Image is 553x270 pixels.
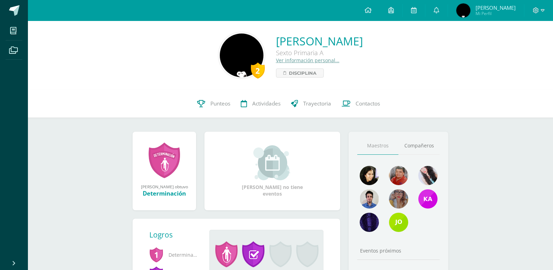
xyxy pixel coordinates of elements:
[356,100,380,107] span: Contactos
[238,145,307,197] div: [PERSON_NAME] no tiene eventos
[456,3,470,17] img: 3b5d3dbc273b296c7711c4ad59741bbc.png
[220,34,263,77] img: 64b2ad9133b636b440b8157d5fb3b82c.png
[149,245,198,264] span: Determinación
[357,247,440,254] div: Eventos próximos
[149,230,204,240] div: Logros
[389,189,408,209] img: 262ac19abc587240528a24365c978d30.png
[303,100,331,107] span: Trayectoria
[286,90,336,118] a: Trayectoria
[251,63,265,79] div: 2
[210,100,230,107] span: Punteos
[253,145,291,180] img: event_small.png
[389,213,408,232] img: 6a7a54c56617c0b9e88ba47bf52c02d7.png
[276,34,363,49] a: [PERSON_NAME]
[149,247,163,263] span: 1
[276,49,363,57] div: Sexto Primaria A
[398,137,440,155] a: Compañeros
[276,57,339,64] a: Ver información personal...
[476,4,516,11] span: [PERSON_NAME]
[336,90,385,118] a: Contactos
[192,90,236,118] a: Punteos
[289,69,316,77] span: Disciplina
[476,10,516,16] span: Mi Perfil
[252,100,281,107] span: Actividades
[360,189,379,209] img: 2dffed587003e0fc8d85a787cd9a4a0a.png
[360,166,379,185] img: 023cb5cc053389f6ba88328a33af1495.png
[140,189,189,197] div: Determinación
[418,166,438,185] img: 18063a1d57e86cae316d13b62bda9887.png
[140,184,189,189] div: [PERSON_NAME] obtuvo
[276,68,324,78] a: Disciplina
[357,137,398,155] a: Maestros
[418,189,438,209] img: 57a22e3baad8e3e20f6388c0a987e578.png
[360,213,379,232] img: e5764cbc139c5ab3638b7b9fbcd78c28.png
[236,90,286,118] a: Actividades
[389,166,408,185] img: 8ad4561c845816817147f6c4e484f2e8.png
